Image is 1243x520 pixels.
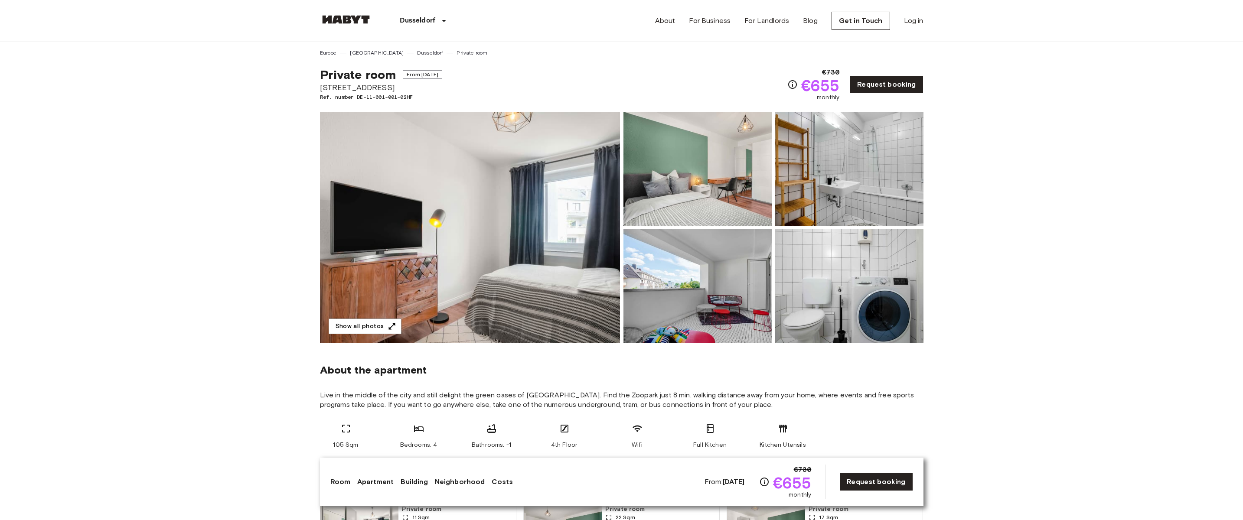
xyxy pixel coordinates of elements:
[320,67,396,82] span: Private room
[400,16,436,26] p: Dusseldorf
[435,477,485,487] a: Neighborhood
[350,49,404,57] a: [GEOGRAPHIC_DATA]
[632,441,643,449] span: Wifi
[904,16,923,26] a: Log in
[623,229,772,343] img: Picture of unit DE-11-001-001-02HF
[320,15,372,24] img: Habyt
[723,478,745,486] b: [DATE]
[320,390,923,409] span: Live in the middle of the city and still delight the green oases of [GEOGRAPHIC_DATA]. Find the Z...
[787,79,798,90] svg: Check cost overview for full price breakdown. Please note that discounts apply to new joiners onl...
[457,49,487,57] a: Private room
[832,12,890,30] a: Get in Touch
[320,364,427,377] span: About the apartment
[320,93,442,101] span: Ref. number DE-11-001-001-02HF
[605,505,716,513] span: Private room
[794,465,812,475] span: €730
[839,473,913,491] a: Request booking
[744,16,789,26] a: For Landlords
[330,477,351,487] a: Room
[401,477,427,487] a: Building
[623,112,772,226] img: Picture of unit DE-11-001-001-02HF
[357,477,394,487] a: Apartment
[803,16,818,26] a: Blog
[329,318,401,335] button: Show all photos
[801,78,840,93] span: €655
[320,49,337,57] a: Europe
[689,16,731,26] a: For Business
[789,491,811,499] span: monthly
[472,441,511,449] span: Bathrooms: -1
[817,93,839,102] span: monthly
[655,16,675,26] a: About
[492,477,513,487] a: Costs
[822,67,840,78] span: €730
[333,441,358,449] span: 105 Sqm
[773,475,812,491] span: €655
[809,505,919,513] span: Private room
[760,441,806,449] span: Kitchen Utensils
[403,70,442,79] span: From [DATE]
[417,49,444,57] a: Dusseldorf
[775,229,923,343] img: Picture of unit DE-11-001-001-02HF
[693,441,727,449] span: Full Kitchen
[705,477,745,487] span: From:
[320,112,620,343] img: Marketing picture of unit DE-11-001-001-02HF
[759,477,770,487] svg: Check cost overview for full price breakdown. Please note that discounts apply to new joiners onl...
[551,441,577,449] span: 4th Floor
[402,505,512,513] span: Private room
[850,75,923,94] a: Request booking
[320,82,442,93] span: [STREET_ADDRESS]
[400,441,437,449] span: Bedrooms: 4
[775,112,923,226] img: Picture of unit DE-11-001-001-02HF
